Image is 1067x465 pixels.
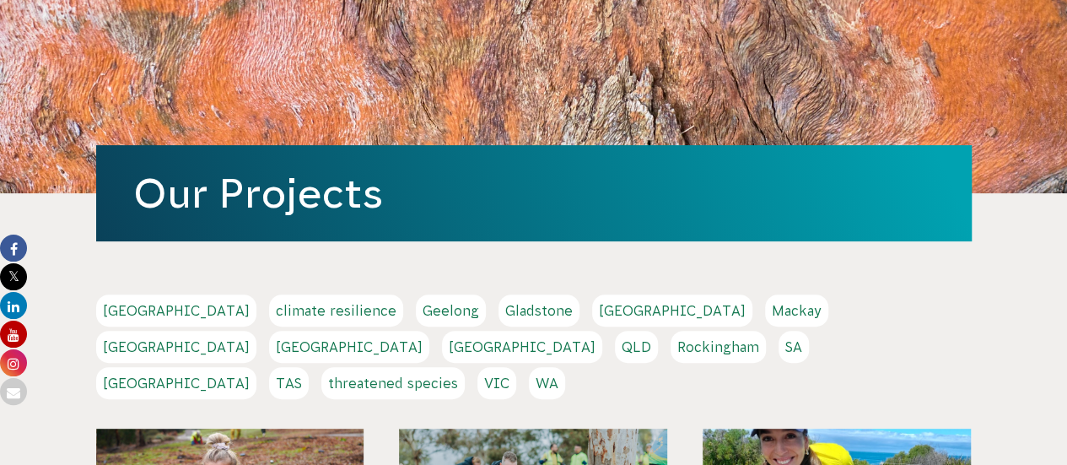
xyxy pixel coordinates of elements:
a: Geelong [416,295,486,327]
a: [GEOGRAPHIC_DATA] [442,331,602,363]
a: TAS [269,367,309,399]
a: [GEOGRAPHIC_DATA] [269,331,429,363]
a: Mackay [765,295,828,327]
a: Rockingham [671,331,766,363]
a: QLD [615,331,658,363]
a: [GEOGRAPHIC_DATA] [96,367,256,399]
a: WA [529,367,565,399]
a: SA [779,331,809,363]
a: threatened species [321,367,465,399]
a: [GEOGRAPHIC_DATA] [592,295,752,327]
a: climate resilience [269,295,403,327]
a: Gladstone [498,295,579,327]
a: Our Projects [133,170,383,216]
a: [GEOGRAPHIC_DATA] [96,331,256,363]
a: VIC [477,367,516,399]
a: [GEOGRAPHIC_DATA] [96,295,256,327]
